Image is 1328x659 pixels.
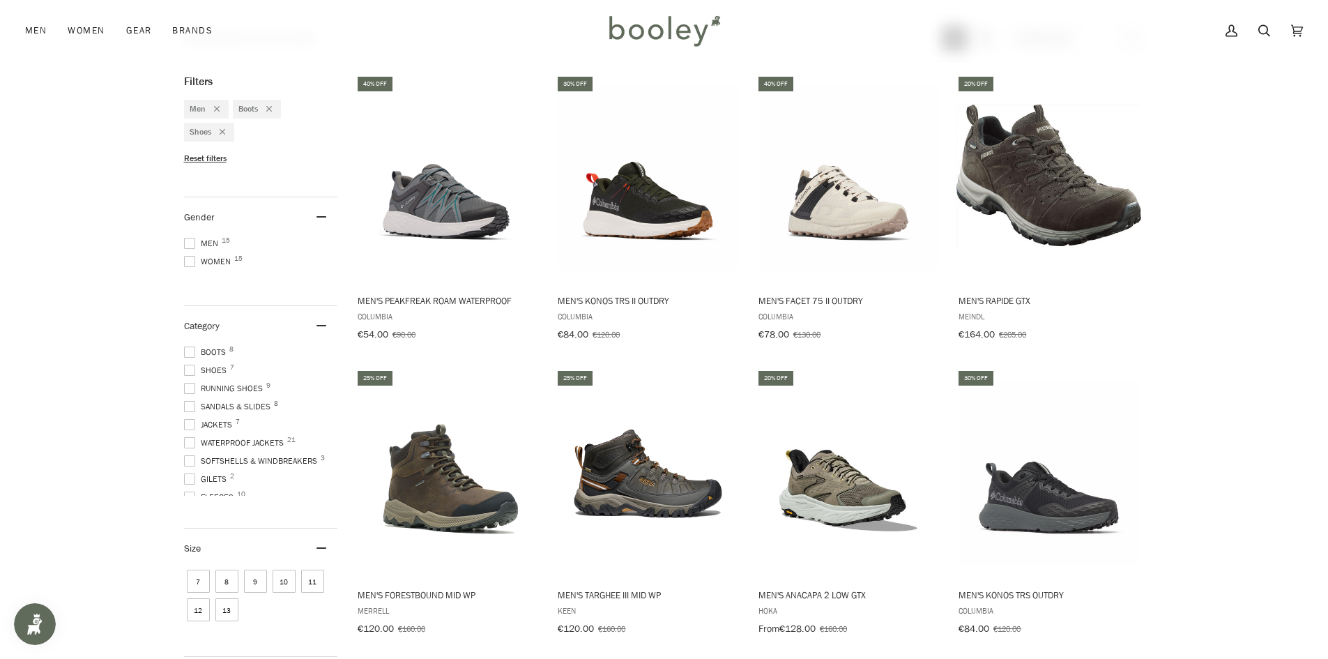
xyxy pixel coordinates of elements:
[234,255,243,262] span: 15
[758,622,779,635] span: From
[184,437,288,449] span: Waterproof Jackets
[215,598,238,621] span: Size: 13
[321,455,325,462] span: 3
[258,103,272,115] div: Remove filter: Boots
[184,319,220,333] span: Category
[556,86,740,271] img: Columbia Men's Konos TRS II OutDry Greenscape / Red Quartz - Booley Galway
[993,623,1021,635] span: €120.00
[779,622,816,635] span: €128.00
[356,381,540,566] img: Merrell Men's Forestbound Mid WP Cloudy - Booley Galway
[793,328,821,340] span: €130.00
[358,328,388,341] span: €54.00
[603,10,725,51] img: Booley
[959,622,989,635] span: €84.00
[959,77,993,91] div: 20% off
[215,570,238,593] span: Size: 8
[190,103,206,115] span: Men
[558,605,738,616] span: Keen
[959,589,1139,601] span: Men's Konos TRS OutDry
[184,75,213,89] span: Filters
[273,570,296,593] span: Size: 10
[758,310,939,322] span: Columbia
[184,153,227,165] span: Reset filters
[184,237,222,250] span: Men
[206,103,220,115] div: Remove filter: Men
[558,622,594,635] span: €120.00
[959,605,1139,616] span: Columbia
[956,86,1141,271] img: Men's Rapide GTX Dunkelbraun - booley Galway
[211,126,225,138] div: Remove filter: Shoes
[229,346,234,353] span: 8
[358,294,538,307] span: Men's Peakfreak Roam Waterproof
[184,400,275,413] span: Sandals & Slides
[758,605,939,616] span: Hoka
[959,371,993,386] div: 30% off
[758,328,789,341] span: €78.00
[598,623,625,635] span: €160.00
[222,237,230,244] span: 15
[956,369,1141,639] a: Men's Konos TRS OutDry
[558,77,593,91] div: 30% off
[184,473,231,485] span: Gilets
[398,623,425,635] span: €160.00
[756,381,941,566] img: Hoka Men's Anacapa 2 Low GTX Olive Haze / Mercury - Booley Galway
[358,622,394,635] span: €120.00
[172,24,213,38] span: Brands
[358,371,392,386] div: 25% off
[287,437,296,444] span: 21
[266,382,270,389] span: 9
[301,570,324,593] span: Size: 11
[356,86,540,271] img: Columbia Men's Peakfreak Roam Waterproof Ti Grey Steel / River Blue - Booley Galway
[392,328,415,340] span: €90.00
[758,371,793,386] div: 20% off
[556,75,740,345] a: Men's Konos TRS II OutDry
[556,369,740,639] a: Men's Targhee III Mid WP
[959,294,1139,307] span: Men's Rapide GTX
[756,75,941,345] a: Men's Facet 75 II Outdry
[758,294,939,307] span: Men's Facet 75 II Outdry
[358,77,392,91] div: 40% off
[184,455,321,467] span: Softshells & Windbreakers
[184,153,337,165] li: Reset filters
[999,328,1026,340] span: €205.00
[959,310,1139,322] span: Meindl
[184,382,267,395] span: Running Shoes
[274,400,278,407] span: 8
[126,24,152,38] span: Gear
[187,598,210,621] span: Size: 12
[593,328,620,340] span: €120.00
[956,75,1141,345] a: Men's Rapide GTX
[758,589,939,601] span: Men's Anacapa 2 Low GTX
[184,346,230,358] span: Boots
[236,418,240,425] span: 7
[230,473,234,480] span: 2
[358,310,538,322] span: Columbia
[184,211,215,224] span: Gender
[758,77,793,91] div: 40% off
[184,491,238,503] span: Fleeces
[184,542,201,555] span: Size
[820,623,847,635] span: €160.00
[959,328,995,341] span: €164.00
[956,381,1141,566] img: Columbia Men's Konos TRS OutDry Black / Grill - Booley Galway
[558,328,588,341] span: €84.00
[237,491,245,498] span: 10
[184,255,235,268] span: Women
[25,24,47,38] span: Men
[230,364,234,371] span: 7
[190,126,211,138] span: Shoes
[14,603,56,645] iframe: Button to open loyalty program pop-up
[184,364,231,377] span: Shoes
[244,570,267,593] span: Size: 9
[358,589,538,601] span: Men's Forestbound Mid WP
[238,103,258,115] span: Boots
[558,371,593,386] div: 25% off
[356,369,540,639] a: Men's Forestbound Mid WP
[558,294,738,307] span: Men's Konos TRS II OutDry
[756,86,941,271] img: Columbia Men's Facet 75 II Outdry Dark Stone / Black - Booley Galway
[184,418,236,431] span: Jackets
[756,369,941,639] a: Men's Anacapa 2 Low GTX
[68,24,105,38] span: Women
[187,570,210,593] span: Size: 7
[558,589,738,601] span: Men's Targhee III Mid WP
